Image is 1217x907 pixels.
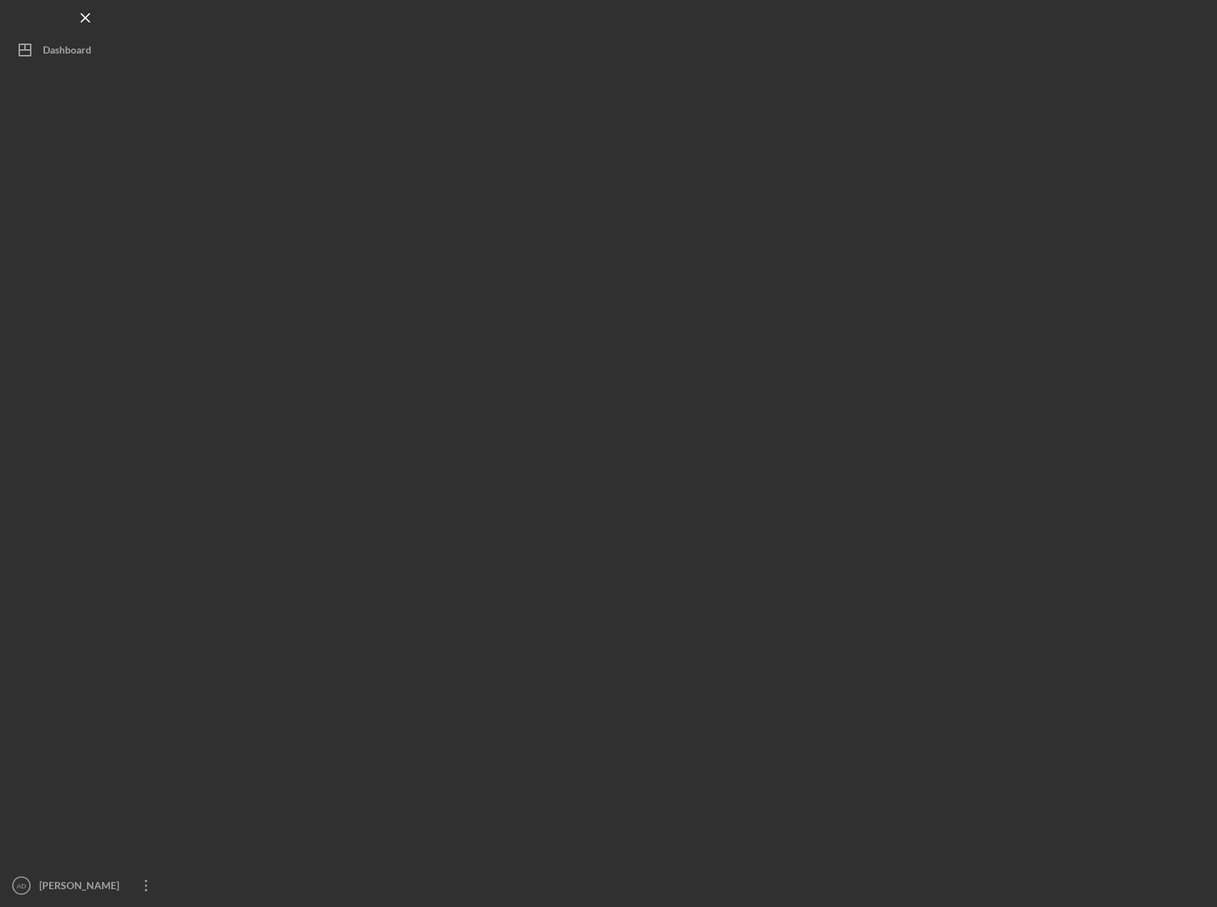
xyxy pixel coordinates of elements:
[36,871,128,903] div: [PERSON_NAME]
[7,871,164,900] button: AD[PERSON_NAME]
[7,36,164,64] button: Dashboard
[43,36,91,68] div: Dashboard
[16,882,26,890] text: AD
